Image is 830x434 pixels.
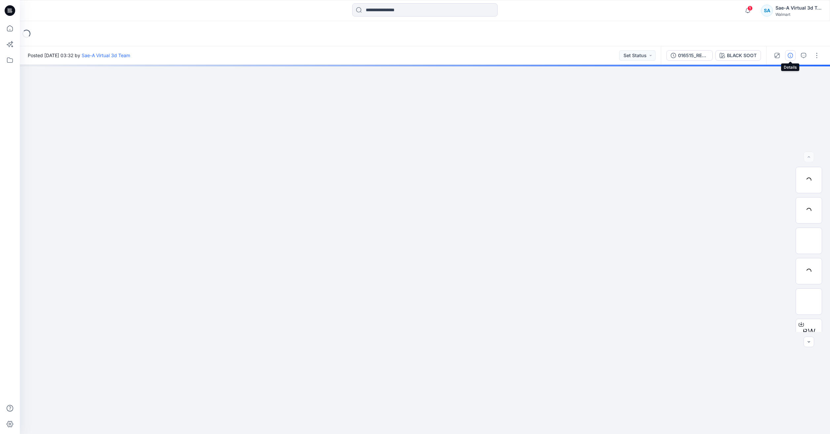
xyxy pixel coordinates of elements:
span: Posted [DATE] 03:32 by [28,52,130,59]
span: BW [803,326,815,338]
div: BLACK SOOT [727,52,757,59]
div: Sae-A Virtual 3d Team [775,4,822,12]
button: 016515_REV 2_CHANGE THE WAIST PLACEMENT_FULL COLORWAYS [666,50,713,61]
button: Details [785,50,796,61]
span: 1 [747,6,753,11]
button: BLACK SOOT [715,50,761,61]
a: Sae-A Virtual 3d Team [82,53,130,58]
div: 016515_REV 2_CHANGE THE WAIST PLACEMENT_FULL COLORWAYS [678,52,708,59]
div: Walmart [775,12,822,17]
div: SA [761,5,773,17]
